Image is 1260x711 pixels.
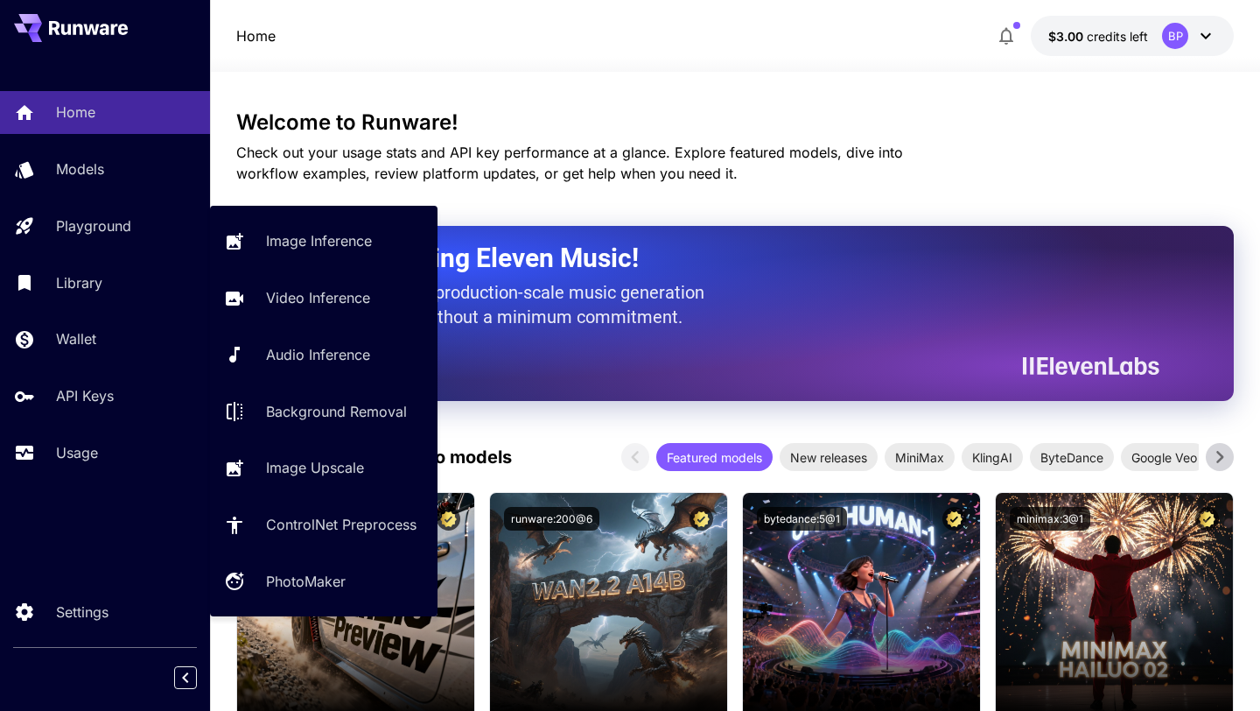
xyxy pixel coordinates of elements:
p: API Keys [56,385,114,406]
a: ControlNet Preprocess [210,503,437,546]
button: Certified Model – Vetted for best performance and includes a commercial license. [437,507,460,531]
a: Audio Inference [210,334,437,377]
p: Wallet [56,328,96,349]
button: Certified Model – Vetted for best performance and includes a commercial license. [942,507,966,531]
a: Image Inference [210,220,437,263]
p: Library [56,272,102,293]
span: ByteDance [1030,448,1114,467]
p: Usage [56,442,98,463]
p: Settings [56,602,108,623]
span: MiniMax [885,448,955,467]
a: Background Removal [210,390,437,433]
span: New releases [780,448,878,467]
a: PhotoMaker [210,560,437,603]
span: KlingAI [962,448,1023,467]
h3: Welcome to Runware! [236,110,1234,135]
p: ControlNet Preprocess [266,514,416,535]
button: Certified Model – Vetted for best performance and includes a commercial license. [1195,507,1219,531]
p: Models [56,158,104,180]
p: Image Inference [266,230,372,251]
span: Google Veo [1121,448,1207,467]
a: Video Inference [210,277,437,320]
p: The only way to get production-scale music generation from Eleven Labs without a minimum commitment. [280,280,717,329]
p: Audio Inference [266,344,370,365]
button: $2.9952 [1031,16,1234,56]
span: $3.00 [1048,29,1087,44]
p: Home [236,25,276,46]
iframe: Chat Widget [1172,627,1260,711]
p: Background Removal [266,401,407,422]
span: credits left [1087,29,1148,44]
div: Collapse sidebar [187,662,210,693]
button: Certified Model – Vetted for best performance and includes a commercial license. [689,507,713,531]
h2: Now Supporting Eleven Music! [280,242,1146,275]
span: Featured models [656,448,773,467]
div: $2.9952 [1048,27,1148,46]
a: Image Upscale [210,447,437,489]
button: minimax:3@1 [1010,507,1090,531]
div: BP [1162,23,1188,49]
span: Check out your usage stats and API key performance at a glance. Explore featured models, dive int... [236,144,903,182]
p: Playground [56,215,131,236]
button: bytedance:5@1 [757,507,847,531]
p: Image Upscale [266,457,364,478]
button: Collapse sidebar [174,666,197,689]
nav: breadcrumb [236,25,276,46]
p: Home [56,102,95,123]
p: PhotoMaker [266,571,346,592]
button: runware:200@6 [504,507,599,531]
p: Video Inference [266,287,370,308]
